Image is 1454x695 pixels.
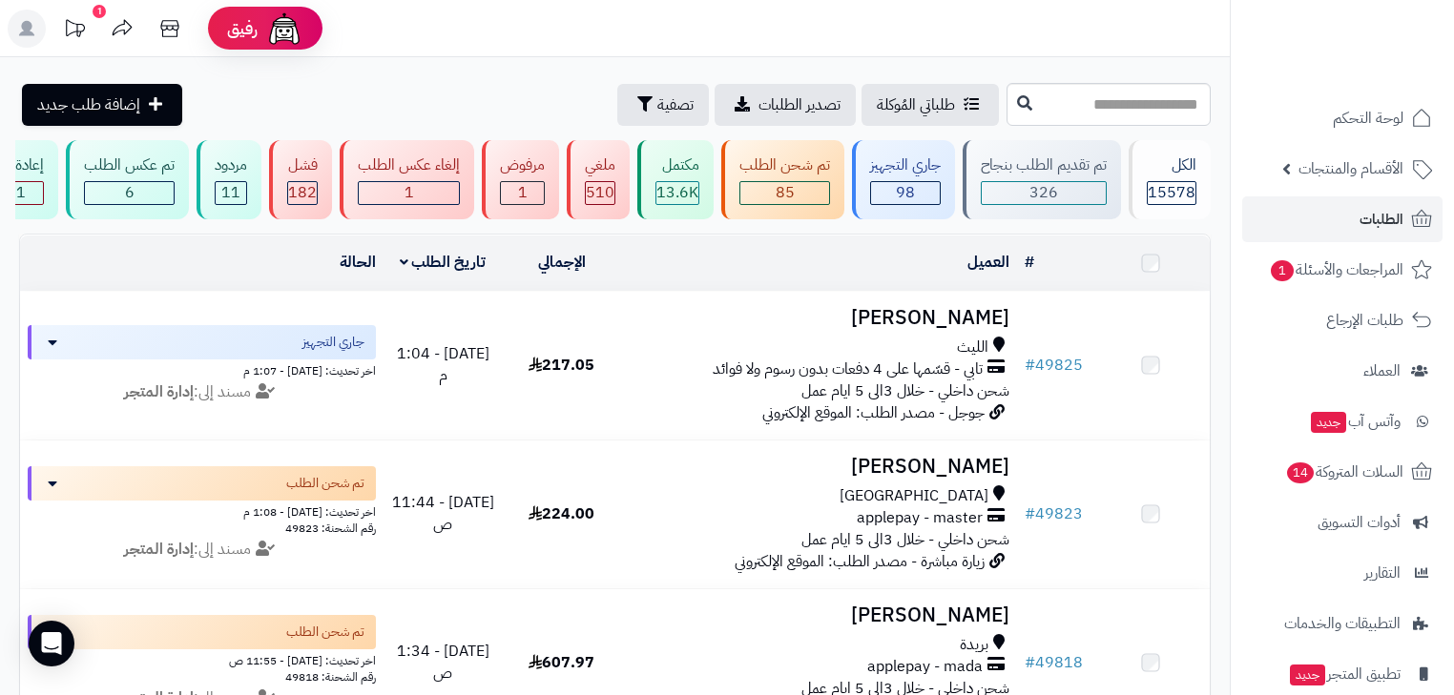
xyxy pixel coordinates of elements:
div: Open Intercom Messenger [29,621,74,666]
div: 1 [501,182,544,204]
span: [DATE] - 1:34 ص [397,640,489,685]
img: ai-face.png [265,10,303,48]
span: جديد [1311,412,1346,433]
a: إضافة طلب جديد [22,84,182,126]
a: التطبيقات والخدمات [1242,601,1443,646]
span: المراجعات والأسئلة [1269,256,1403,283]
span: تابي - قسّمها على 4 دفعات بدون رسوم ولا فوائد [713,358,983,380]
span: لوحة التحكم [1333,105,1403,132]
a: طلبات الإرجاع [1242,297,1443,343]
span: 510 [586,181,614,204]
span: شحن داخلي - خلال 3الى 5 ايام عمل [801,379,1009,402]
span: إضافة طلب جديد [37,93,140,116]
span: وآتس آب [1309,408,1401,435]
a: لوحة التحكم [1242,95,1443,141]
span: تصفية [657,93,694,116]
div: إلغاء عكس الطلب [358,154,460,176]
a: تصدير الطلبات [715,84,856,126]
a: إلغاء عكس الطلب 1 [336,140,478,219]
a: # [1025,251,1034,274]
span: 182 [288,181,317,204]
span: 98 [896,181,915,204]
a: التقارير [1242,550,1443,596]
div: مرفوض [500,154,545,176]
span: الطلبات [1360,206,1403,233]
div: 13606 [656,182,698,204]
a: العملاء [1242,348,1443,394]
span: أدوات التسويق [1318,509,1401,536]
span: [DATE] - 11:44 ص [392,491,494,536]
span: جاري التجهيز [302,333,364,352]
div: فشل [287,154,318,176]
a: طلباتي المُوكلة [862,84,999,126]
div: اخر تحديث: [DATE] - 11:55 ص [28,649,376,669]
a: أدوات التسويق [1242,500,1443,545]
div: تم شحن الطلب [739,154,830,176]
span: رقم الشحنة: 49823 [285,520,376,537]
h3: [PERSON_NAME] [629,456,1009,478]
span: 1 [518,181,528,204]
a: الكل15578 [1125,140,1215,219]
div: 85 [740,182,829,204]
span: applepay - mada [867,656,983,678]
span: تم شحن الطلب [286,474,364,493]
a: فشل 182 [265,140,336,219]
div: تم تقديم الطلب بنجاح [981,154,1107,176]
span: السلات المتروكة [1285,459,1403,485]
a: #49825 [1025,354,1083,377]
div: مكتمل [655,154,699,176]
span: التقارير [1364,560,1401,586]
div: 510 [586,182,614,204]
div: 1 [359,182,459,204]
span: الأقسام والمنتجات [1298,155,1403,182]
div: ملغي [585,154,615,176]
a: مكتمل 13.6K [634,140,717,219]
div: اخر تحديث: [DATE] - 1:08 م [28,501,376,521]
div: 1 [93,5,106,18]
span: 1 [1271,260,1294,281]
a: تم تقديم الطلب بنجاح 326 [959,140,1125,219]
div: مردود [215,154,247,176]
span: تطبيق المتجر [1288,661,1401,687]
div: اخر تحديث: [DATE] - 1:07 م [28,359,376,379]
span: 1 [405,181,414,204]
div: 326 [982,182,1106,204]
a: #49818 [1025,651,1083,674]
a: وآتس آبجديد [1242,399,1443,444]
span: 6 [125,181,135,204]
div: مسند إلى: [13,539,390,561]
a: العميل [967,251,1009,274]
span: 14 [1287,462,1314,483]
a: السلات المتروكة14 [1242,449,1443,495]
a: تم عكس الطلب 6 [62,140,193,219]
span: 11 [221,181,240,204]
span: جوجل - مصدر الطلب: الموقع الإلكتروني [762,401,985,424]
div: مسند إلى: [13,381,390,403]
strong: إدارة المتجر [124,380,194,403]
a: الطلبات [1242,196,1443,242]
span: جديد [1290,664,1325,685]
span: تصدير الطلبات [758,93,841,116]
span: تم شحن الطلب [286,623,364,642]
a: الإجمالي [538,251,586,274]
a: المراجعات والأسئلة1 [1242,247,1443,293]
div: 98 [871,182,940,204]
div: 6 [85,182,174,204]
strong: إدارة المتجر [124,538,194,561]
h3: [PERSON_NAME] [629,604,1009,626]
a: تحديثات المنصة [51,10,98,52]
span: العملاء [1363,358,1401,384]
span: 224.00 [529,502,594,525]
span: طلبات الإرجاع [1326,307,1403,334]
div: تم عكس الطلب [84,154,175,176]
span: 15578 [1148,181,1195,204]
span: التطبيقات والخدمات [1284,610,1401,637]
h3: [PERSON_NAME] [629,307,1009,329]
button: تصفية [617,84,709,126]
a: الحالة [340,251,376,274]
div: 11 [216,182,246,204]
a: جاري التجهيز 98 [848,140,959,219]
span: applepay - master [857,507,983,529]
span: 13.6K [656,181,698,204]
span: رقم الشحنة: 49818 [285,668,376,685]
